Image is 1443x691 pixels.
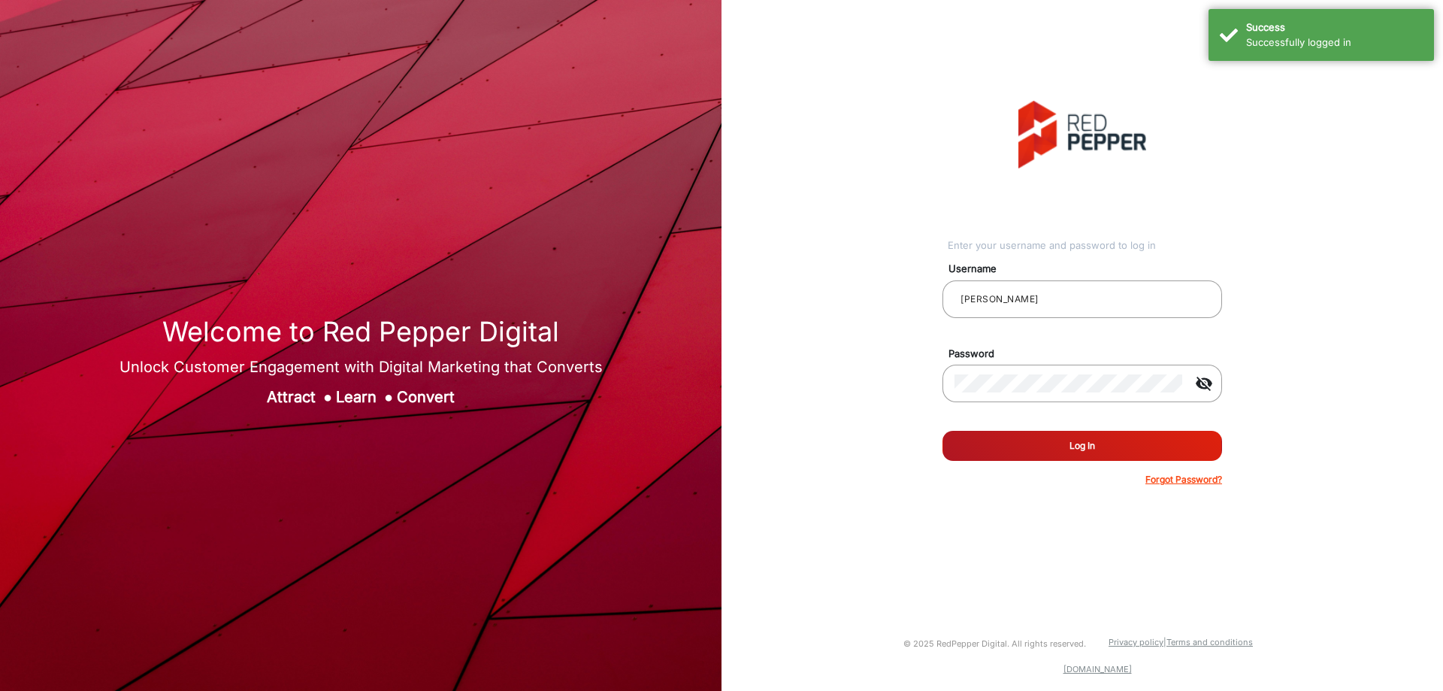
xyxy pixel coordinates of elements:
[323,388,332,406] span: ●
[119,316,603,348] h1: Welcome to Red Pepper Digital
[119,356,603,378] div: Unlock Customer Engagement with Digital Marketing that Converts
[937,347,1239,362] mat-label: Password
[1145,473,1222,486] p: Forgot Password?
[1246,35,1423,50] div: Successfully logged in
[903,638,1086,649] small: © 2025 RedPepper Digital. All rights reserved.
[1018,101,1146,168] img: vmg-logo
[1246,20,1423,35] div: Success
[1163,637,1166,647] a: |
[384,388,393,406] span: ●
[119,386,603,408] div: Attract Learn Convert
[942,431,1222,461] button: Log In
[954,290,1210,308] input: Your username
[948,238,1222,253] div: Enter your username and password to log in
[937,262,1239,277] mat-label: Username
[1186,374,1222,392] mat-icon: visibility_off
[1109,637,1163,647] a: Privacy policy
[1166,637,1253,647] a: Terms and conditions
[1063,664,1132,674] a: [DOMAIN_NAME]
